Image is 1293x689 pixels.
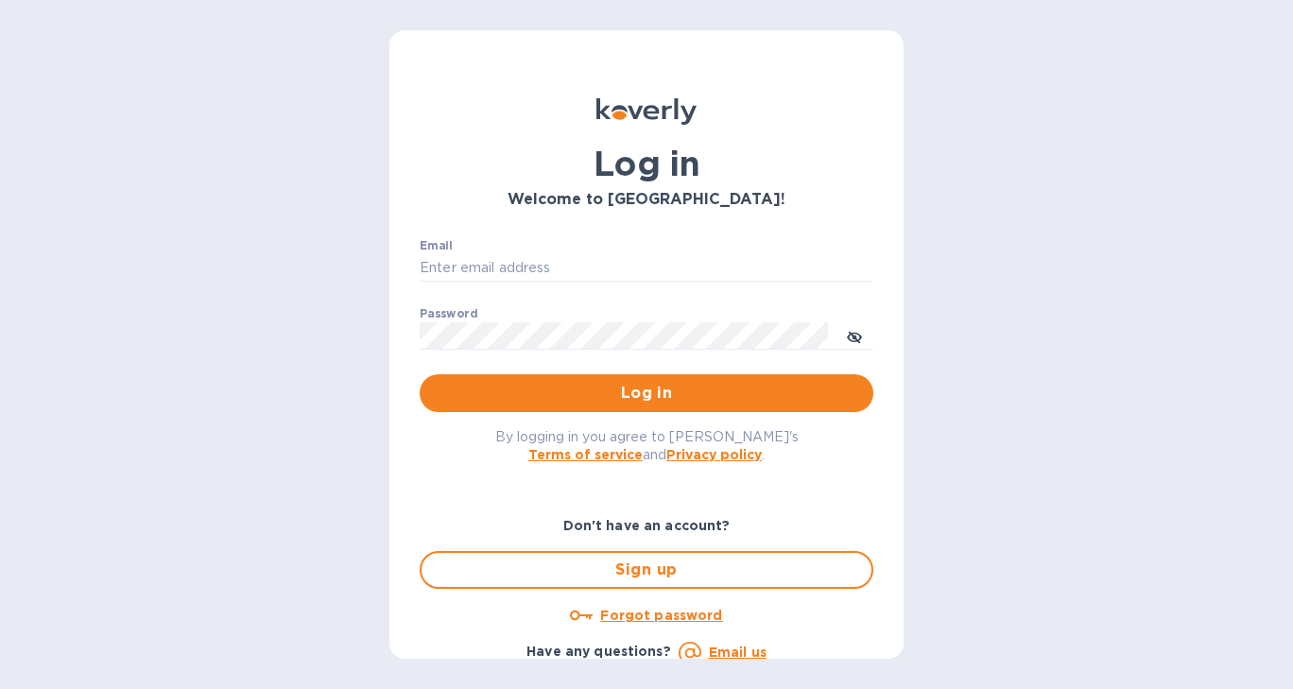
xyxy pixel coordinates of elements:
[420,144,873,183] h1: Log in
[420,240,453,251] label: Email
[420,551,873,589] button: Sign up
[528,447,643,462] a: Terms of service
[420,254,873,283] input: Enter email address
[836,317,873,354] button: toggle password visibility
[435,382,858,405] span: Log in
[563,518,731,533] b: Don't have an account?
[709,645,767,660] a: Email us
[495,429,799,462] span: By logging in you agree to [PERSON_NAME]'s and .
[526,644,671,659] b: Have any questions?
[666,447,762,462] a: Privacy policy
[600,608,722,623] u: Forgot password
[420,308,477,319] label: Password
[420,374,873,412] button: Log in
[596,98,697,125] img: Koverly
[437,559,856,581] span: Sign up
[420,191,873,209] h3: Welcome to [GEOGRAPHIC_DATA]!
